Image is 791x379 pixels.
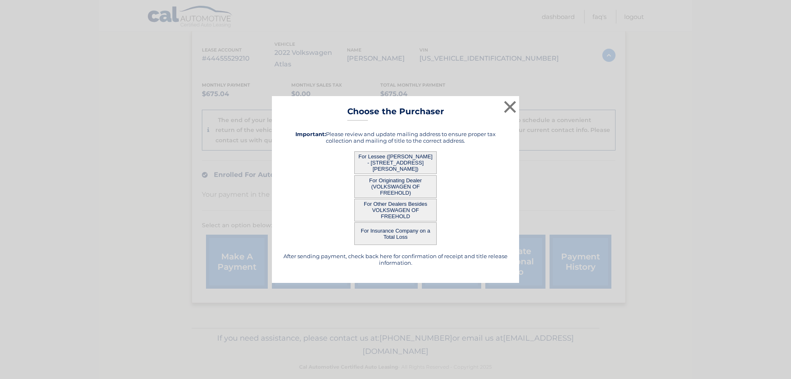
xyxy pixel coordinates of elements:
[354,199,437,221] button: For Other Dealers Besides VOLKSWAGEN OF FREEHOLD
[502,99,518,115] button: ×
[282,253,509,266] h5: After sending payment, check back here for confirmation of receipt and title release information.
[295,131,326,137] strong: Important:
[354,175,437,198] button: For Originating Dealer (VOLKSWAGEN OF FREEHOLD)
[347,106,444,121] h3: Choose the Purchaser
[354,222,437,245] button: For Insurance Company on a Total Loss
[354,151,437,174] button: For Lessee ([PERSON_NAME] - [STREET_ADDRESS][PERSON_NAME])
[282,131,509,144] h5: Please review and update mailing address to ensure proper tax collection and mailing of title to ...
